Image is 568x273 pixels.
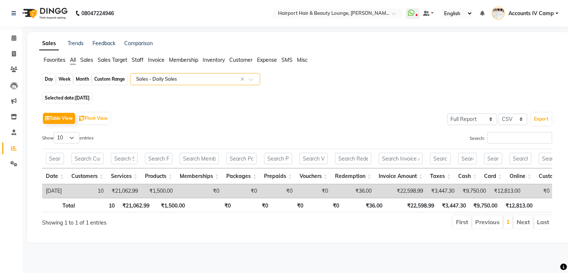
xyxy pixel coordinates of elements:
[458,153,477,164] input: Search Cash
[430,153,451,164] input: Search Taxes
[111,153,138,164] input: Search Services
[176,184,223,198] td: ₹0
[454,168,480,184] th: Cash: activate to sort column ascending
[124,40,153,47] a: Comparison
[203,57,225,63] span: Inventory
[223,168,260,184] th: Packages: activate to sort column ascending
[296,184,332,198] td: ₹0
[92,74,127,84] div: Custom Range
[386,198,438,212] th: ₹22,598.99
[506,218,510,225] a: 1
[145,153,172,164] input: Search Products
[180,153,219,164] input: Search Memberships
[42,198,79,212] th: Total
[539,153,564,164] input: Search Custom
[79,116,85,121] img: pivot.png
[44,57,65,63] span: Favorites
[300,153,328,164] input: Search Vouchers
[470,198,501,212] th: ₹9,750.00
[80,57,93,63] span: Sales
[375,184,427,198] td: ₹22,598.99
[107,184,142,198] td: ₹21,062.99
[92,40,115,47] a: Feedback
[39,37,59,50] a: Sales
[501,198,536,212] th: ₹12,813.00
[43,74,55,84] div: Day
[510,153,531,164] input: Search Online
[42,215,248,227] div: Showing 1 to 1 of 1 entries
[42,168,68,184] th: Date: activate to sort column ascending
[272,198,307,212] th: ₹0
[296,168,331,184] th: Vouchers: activate to sort column ascending
[379,153,423,164] input: Search Invoice Amount
[74,74,91,84] div: Month
[141,168,176,184] th: Products: activate to sort column ascending
[438,198,470,212] th: ₹3,447.30
[492,7,505,20] img: Accounts IV Camp
[19,3,70,24] img: logo
[331,168,375,184] th: Redemption: activate to sort column ascending
[535,168,567,184] th: Custom: activate to sort column ascending
[169,57,198,63] span: Membership
[118,198,153,212] th: ₹21,062.99
[81,3,114,24] b: 08047224946
[490,184,524,198] td: ₹12,813.00
[223,184,261,198] td: ₹0
[458,184,490,198] td: ₹9,750.00
[240,75,247,83] span: Clear all
[42,132,94,144] label: Show entries
[335,153,371,164] input: Search Redemption
[524,184,553,198] td: ₹0
[75,95,89,101] span: [DATE]
[77,113,110,124] button: Pivot View
[68,184,107,198] td: 10
[531,113,551,125] button: Export
[68,168,107,184] th: Customers: activate to sort column ascending
[264,153,292,164] input: Search Prepaids
[226,153,257,164] input: Search Packages
[487,132,552,144] input: Search:
[107,168,141,184] th: Services: activate to sort column ascending
[506,168,535,184] th: Online: activate to sort column ascending
[229,57,253,63] span: Customer
[98,57,127,63] span: Sales Target
[281,57,293,63] span: SMS
[70,57,76,63] span: All
[132,57,143,63] span: Staff
[426,168,454,184] th: Taxes: activate to sort column ascending
[46,153,64,164] input: Search Date
[480,168,506,184] th: Card: activate to sort column ascending
[234,198,272,212] th: ₹0
[536,198,565,212] th: ₹0
[343,198,386,212] th: ₹36.00
[57,74,72,84] div: Week
[142,184,176,198] td: ₹1,500.00
[375,168,426,184] th: Invoice Amount: activate to sort column ascending
[261,184,296,198] td: ₹0
[71,153,104,164] input: Search Customers
[260,168,296,184] th: Prepaids: activate to sort column ascending
[148,57,165,63] span: Invoice
[307,198,343,212] th: ₹0
[484,153,502,164] input: Search Card
[43,113,75,124] button: Table View
[54,132,80,144] select: Showentries
[470,132,552,144] label: Search:
[176,168,223,184] th: Memberships: activate to sort column ascending
[427,184,458,198] td: ₹3,447.30
[332,184,375,198] td: ₹36.00
[68,40,84,47] a: Trends
[43,93,91,102] span: Selected date:
[153,198,188,212] th: ₹1,500.00
[257,57,277,63] span: Expense
[297,57,308,63] span: Misc
[508,10,554,17] span: Accounts IV Camp
[189,198,235,212] th: ₹0
[79,198,118,212] th: 10
[42,184,68,198] td: [DATE]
